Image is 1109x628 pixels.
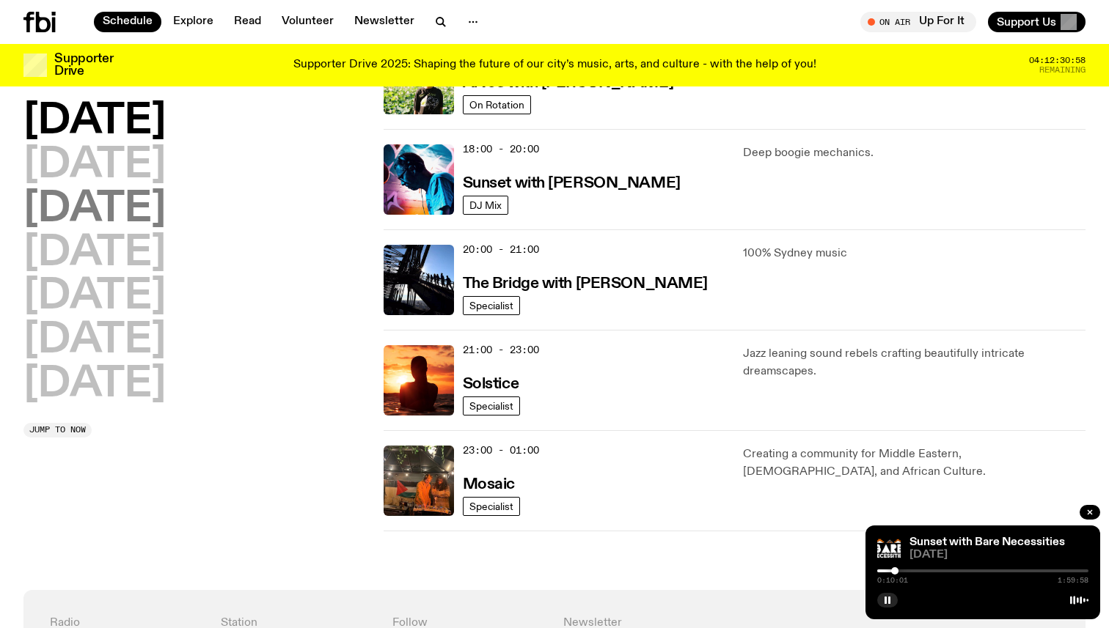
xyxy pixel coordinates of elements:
[463,497,520,516] a: Specialist
[384,446,454,516] img: Tommy and Jono Playing at a fundraiser for Palestine
[23,423,92,437] button: Jump to now
[463,396,520,415] a: Specialist
[1029,56,1086,64] span: 04:12:30:58
[1039,66,1086,74] span: Remaining
[463,176,681,191] h3: Sunset with [PERSON_NAME]
[23,276,166,317] button: [DATE]
[469,500,513,511] span: Specialist
[23,189,166,230] button: [DATE]
[463,474,515,492] a: Mosaic
[463,296,520,315] a: Specialist
[909,550,1088,561] span: [DATE]
[164,12,222,32] a: Explore
[463,243,539,256] span: 20:00 - 21:00
[877,537,901,561] img: Bare Necessities
[469,99,524,110] span: On Rotation
[743,144,1086,162] p: Deep boogie mechanics.
[469,400,513,411] span: Specialist
[384,345,454,415] img: A girl standing in the ocean as waist level, staring into the rise of the sun.
[463,443,539,457] span: 23:00 - 01:00
[293,59,816,72] p: Supporter Drive 2025: Shaping the future of our city’s music, arts, and culture - with the help o...
[860,12,976,32] button: On AirUp For It
[23,320,166,361] button: [DATE]
[469,300,513,311] span: Specialist
[463,377,519,392] h3: Solstice
[743,245,1086,262] p: 100% Sydney music
[273,12,343,32] a: Volunteer
[469,199,502,210] span: DJ Mix
[463,276,708,292] h3: The Bridge with [PERSON_NAME]
[909,536,1065,548] a: Sunset with Bare Necessities
[1058,577,1088,584] span: 1:59:58
[988,12,1086,32] button: Support Us
[463,273,708,292] a: The Bridge with [PERSON_NAME]
[384,245,454,315] img: People climb Sydney's Harbour Bridge
[345,12,423,32] a: Newsletter
[463,343,539,357] span: 21:00 - 23:00
[54,53,113,78] h3: Supporter Drive
[23,145,166,186] button: [DATE]
[743,446,1086,481] p: Creating a community for Middle Eastern, [DEMOGRAPHIC_DATA], and African Culture.
[743,345,1086,380] p: Jazz leaning sound rebels crafting beautifully intricate dreamscapes.
[463,196,508,215] a: DJ Mix
[225,12,270,32] a: Read
[94,12,161,32] a: Schedule
[384,144,454,215] img: Simon Caldwell stands side on, looking downwards. He has headphones on. Behind him is a brightly ...
[463,374,519,392] a: Solstice
[463,95,531,114] a: On Rotation
[23,233,166,274] button: [DATE]
[23,101,166,142] button: [DATE]
[463,142,539,156] span: 18:00 - 20:00
[877,577,908,584] span: 0:10:01
[463,173,681,191] a: Sunset with [PERSON_NAME]
[463,477,515,492] h3: Mosaic
[997,15,1056,29] span: Support Us
[29,426,86,434] span: Jump to now
[23,364,166,405] button: [DATE]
